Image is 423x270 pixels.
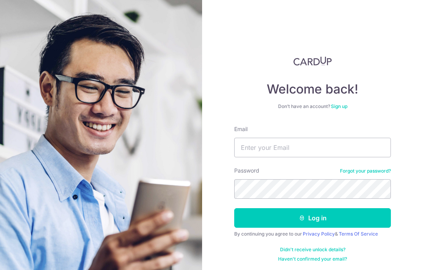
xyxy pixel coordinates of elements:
[234,125,248,133] label: Email
[234,208,391,228] button: Log in
[234,167,259,175] label: Password
[303,231,335,237] a: Privacy Policy
[280,247,345,253] a: Didn't receive unlock details?
[234,103,391,110] div: Don’t have an account?
[234,81,391,97] h4: Welcome back!
[340,168,391,174] a: Forgot your password?
[331,103,347,109] a: Sign up
[234,138,391,157] input: Enter your Email
[278,256,347,262] a: Haven't confirmed your email?
[339,231,378,237] a: Terms Of Service
[293,56,332,66] img: CardUp Logo
[234,231,391,237] div: By continuing you agree to our &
